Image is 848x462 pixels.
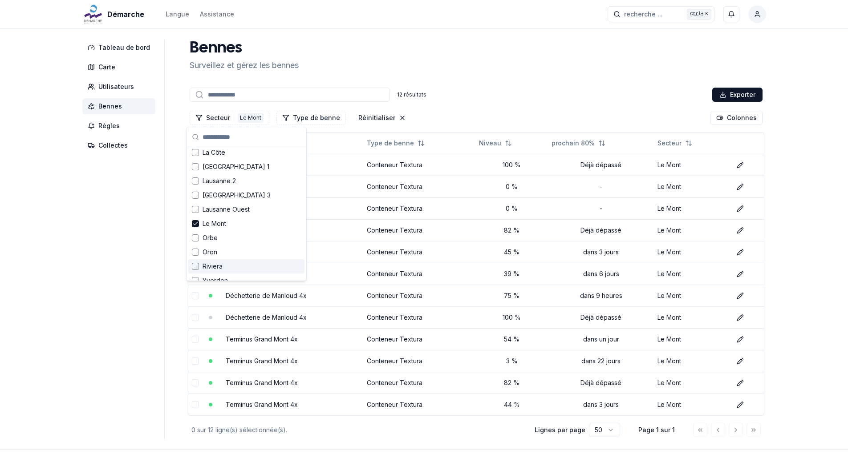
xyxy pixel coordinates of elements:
[479,400,544,409] div: 44 %
[98,121,120,130] span: Règles
[479,161,544,169] div: 100 %
[479,313,544,322] div: 100 %
[192,401,199,408] button: select-row
[82,118,159,134] a: Règles
[552,248,650,257] div: dans 3 jours
[190,59,299,72] p: Surveillez et gérez les bennes
[552,204,650,213] div: -
[712,88,763,102] button: Exporter
[479,182,544,191] div: 0 %
[190,111,269,125] button: Filtrer les lignes
[552,378,650,387] div: Déjà dépassé
[203,205,250,214] span: Lausanne Ouest
[552,182,650,191] div: -
[200,9,234,20] a: Assistance
[479,204,544,213] div: 0 %
[226,357,298,365] a: Terminus Grand Mont 4x
[190,40,299,57] h1: Bennes
[98,43,150,52] span: Tableau de bord
[654,350,729,372] td: Le Mont
[479,269,544,278] div: 39 %
[82,40,159,56] a: Tableau de bord
[654,176,729,197] td: Le Mont
[654,263,729,285] td: Le Mont
[98,102,122,111] span: Bennes
[624,10,663,19] span: recherche ...
[203,177,236,185] span: Lausanne 2
[203,191,271,200] span: [GEOGRAPHIC_DATA] 3
[226,335,298,343] a: Terminus Grand Mont 4x
[652,136,698,150] button: Not sorted. Click to sort ascending.
[363,176,476,197] td: Conteneur Textura
[82,137,159,153] a: Collectes
[654,219,729,241] td: Le Mont
[710,111,763,125] button: Cocher les colonnes
[363,372,476,394] td: Conteneur Textura
[98,141,128,150] span: Collectes
[238,113,264,123] div: Le Mont
[363,197,476,219] td: Conteneur Textura
[552,313,650,322] div: Déjà dépassé
[479,139,501,148] span: Niveau
[203,276,228,285] span: Yverdon
[654,372,729,394] td: Le Mont
[479,335,544,344] div: 54 %
[166,9,189,20] button: Langue
[203,248,217,257] span: Oron
[552,291,650,300] div: dans 9 heures
[363,154,476,176] td: Conteneur Textura
[397,91,426,98] div: 12 résultats
[363,219,476,241] td: Conteneur Textura
[226,313,307,321] a: Déchetterie de Manloud 4x
[82,4,104,25] img: Démarche Logo
[552,335,650,344] div: dans un jour
[82,59,159,75] a: Carte
[654,285,729,306] td: Le Mont
[363,306,476,328] td: Conteneur Textura
[654,241,729,263] td: Le Mont
[82,79,159,95] a: Utilisateurs
[608,6,714,22] button: recherche ...Ctrl+K
[654,197,729,219] td: Le Mont
[361,136,430,150] button: Not sorted. Click to sort ascending.
[363,241,476,263] td: Conteneur Textura
[657,139,682,148] span: Secteur
[474,136,517,150] button: Not sorted. Click to sort ascending.
[192,292,199,299] button: select-row
[552,400,650,409] div: dans 3 jours
[98,63,115,72] span: Carte
[479,291,544,300] div: 75 %
[479,248,544,257] div: 45 %
[203,219,226,228] span: Le Mont
[353,111,411,125] button: Réinitialiser les filtres
[203,233,218,242] span: Orbe
[479,226,544,235] div: 82 %
[192,358,199,365] button: select-row
[552,139,595,148] span: prochain 80%
[226,292,307,299] a: Déchetterie de Manloud 4x
[192,379,199,386] button: select-row
[192,336,199,343] button: select-row
[546,136,611,150] button: Not sorted. Click to sort ascending.
[479,357,544,366] div: 3 %
[552,226,650,235] div: Déjà dépassé
[654,154,729,176] td: Le Mont
[166,10,189,19] div: Langue
[552,357,650,366] div: dans 22 jours
[82,9,148,20] a: Démarche
[363,350,476,372] td: Conteneur Textura
[363,285,476,306] td: Conteneur Textura
[654,394,729,415] td: Le Mont
[276,111,346,125] button: Filtrer les lignes
[226,401,298,408] a: Terminus Grand Mont 4x
[654,328,729,350] td: Le Mont
[552,269,650,278] div: dans 6 jours
[98,82,134,91] span: Utilisateurs
[367,139,414,148] span: Type de benne
[363,394,476,415] td: Conteneur Textura
[634,426,679,434] div: Page 1 sur 1
[363,328,476,350] td: Conteneur Textura
[479,378,544,387] div: 82 %
[535,426,585,434] p: Lignes par page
